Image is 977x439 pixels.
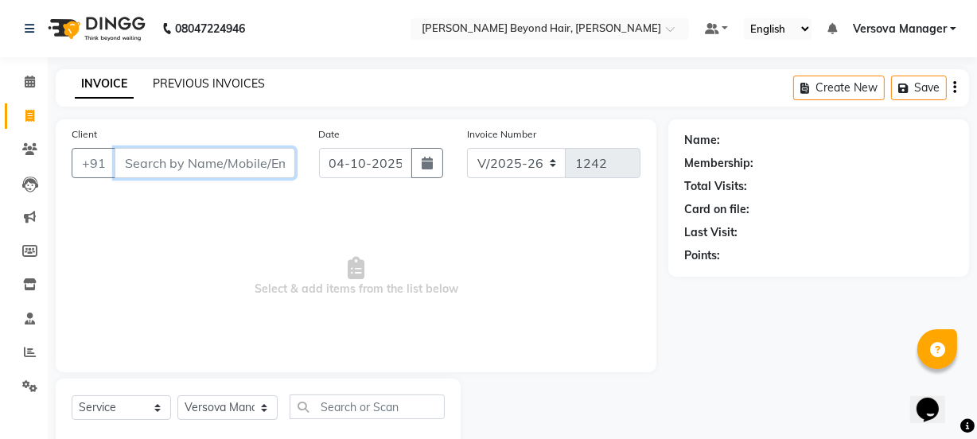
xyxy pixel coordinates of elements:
div: Card on file: [684,201,749,218]
button: Save [891,76,947,100]
b: 08047224946 [175,6,245,51]
div: Total Visits: [684,178,747,195]
div: Membership: [684,155,753,172]
label: Client [72,127,97,142]
iframe: chat widget [910,375,961,423]
label: Invoice Number [467,127,536,142]
img: logo [41,6,150,51]
a: INVOICE [75,70,134,99]
a: PREVIOUS INVOICES [153,76,265,91]
input: Search or Scan [290,394,444,419]
div: Last Visit: [684,224,738,241]
span: Versova Manager [853,21,947,37]
button: +91 [72,148,116,178]
div: Name: [684,132,720,149]
div: Points: [684,247,720,264]
label: Date [319,127,341,142]
span: Select & add items from the list below [72,197,640,356]
button: Create New [793,76,885,100]
input: Search by Name/Mobile/Email/Code [115,148,295,178]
